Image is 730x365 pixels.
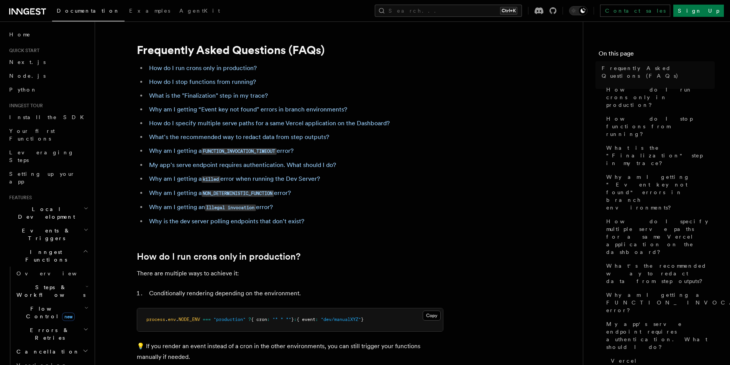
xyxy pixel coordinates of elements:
button: Steps & Workflows [13,280,90,302]
span: ? [248,317,251,322]
span: Vercel [611,357,637,365]
span: : [294,317,297,322]
span: Features [6,195,32,201]
span: How do I stop functions from running? [606,115,715,138]
button: Copy [423,311,441,321]
a: Node.js [6,69,90,83]
a: How do I stop functions from running? [603,112,715,141]
span: Errors & Retries [13,326,83,342]
a: How do I run crons only in production? [137,251,300,262]
span: Install the SDK [9,114,89,120]
span: Examples [129,8,170,14]
a: AgentKit [175,2,225,21]
span: What is the "Finalization" step in my trace? [606,144,715,167]
button: Flow Controlnew [13,302,90,323]
span: Why am I getting “Event key not found" errors in branch environments? [606,173,715,211]
span: Next.js [9,59,46,65]
button: Search...Ctrl+K [375,5,522,17]
code: NON_DETERMINISTIC_FUNCTION [202,190,274,197]
span: How do I specify multiple serve paths for a same Vercel application on the dashboard? [606,218,715,256]
span: Local Development [6,205,84,221]
span: AgentKit [179,8,220,14]
kbd: Ctrl+K [500,7,517,15]
a: What is the "Finalization" step in my trace? [603,141,715,170]
a: Your first Functions [6,124,90,146]
span: Documentation [57,8,120,14]
a: What's the recommended way to redact data from step outputs? [603,259,715,288]
button: Cancellation [13,345,90,358]
h1: Frequently Asked Questions (FAQs) [137,43,443,57]
a: Why is the dev server polling endpoints that don't exist? [149,218,304,225]
a: Documentation [52,2,125,21]
a: Frequently Asked Questions (FAQs) [599,61,715,83]
span: Overview [16,270,95,277]
a: How do I run crons only in production? [603,83,715,112]
span: Cancellation [13,348,80,355]
span: Quick start [6,47,39,54]
a: What's the recommended way to redact data from step outputs? [149,133,329,141]
a: Why am I getting aFUNCTION_INVOCATION_TIMEOUTerror? [149,147,294,154]
span: Home [9,31,31,38]
span: Node.js [9,73,46,79]
span: Leveraging Steps [9,149,74,163]
span: === [203,317,211,322]
span: new [62,313,75,321]
span: "production" [213,317,246,322]
span: Inngest Functions [6,248,83,264]
p: 💡 If you render an event instead of a cron in the other environments, you can still trigger your ... [137,341,443,362]
code: Illegal invocation [205,205,256,211]
button: Local Development [6,202,90,224]
button: Inngest Functions [6,245,90,267]
a: Setting up your app [6,167,90,188]
a: Why am I getting “Event key not found" errors in branch environments? [603,170,715,214]
h4: On this page [599,49,715,61]
span: Inngest tour [6,103,43,109]
a: How do I specify multiple serve paths for a same Vercel application on the Dashboard? [149,119,390,127]
button: Events & Triggers [6,224,90,245]
span: Events & Triggers [6,227,84,242]
code: FUNCTION_INVOCATION_TIMEOUT [202,148,277,155]
span: process [146,317,165,322]
a: Why am I getting a FUNCTION_INVOCATION_TIMEOUT error? [603,288,715,317]
a: How do I specify multiple serve paths for a same Vercel application on the dashboard? [603,214,715,259]
span: Flow Control [13,305,84,320]
span: How do I run crons only in production? [606,86,715,109]
span: "dev/manualXYZ" [321,317,361,322]
span: env [168,317,176,322]
li: Conditionally rendering depending on the environment. [147,288,443,299]
span: Your first Functions [9,128,55,142]
span: . [165,317,168,322]
a: My app's serve endpoint requires authentication. What should I do? [149,161,336,169]
button: Toggle dark mode [569,6,587,15]
p: There are multiple ways to achieve it: [137,268,443,279]
span: Steps & Workflows [13,283,85,299]
a: Overview [13,267,90,280]
span: NODE_ENV [179,317,200,322]
a: Install the SDK [6,110,90,124]
a: Python [6,83,90,97]
a: What is the "Finalization" step in my trace? [149,92,268,99]
span: : [315,317,318,322]
button: Errors & Retries [13,323,90,345]
a: Why am I getting akillederror when running the Dev Server? [149,175,320,182]
span: Frequently Asked Questions (FAQs) [602,64,715,80]
a: Why am I getting anIllegal invocationerror? [149,203,273,211]
span: : [267,317,270,322]
span: } [291,317,294,322]
a: Why am I getting aNON_DETERMINISTIC_FUNCTIONerror? [149,189,291,196]
span: What's the recommended way to redact data from step outputs? [606,262,715,285]
a: Leveraging Steps [6,146,90,167]
a: Why am I getting “Event key not found" errors in branch environments? [149,106,347,113]
a: How do I stop functions from running? [149,78,256,85]
a: My app's serve endpoint requires authentication. What should I do? [603,317,715,354]
span: My app's serve endpoint requires authentication. What should I do? [606,320,715,351]
span: { event [297,317,315,322]
span: . [176,317,179,322]
span: } [361,317,364,322]
a: Examples [125,2,175,21]
a: Sign Up [673,5,724,17]
span: Setting up your app [9,171,75,185]
code: killed [202,176,220,183]
span: Python [9,87,37,93]
a: Home [6,28,90,41]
